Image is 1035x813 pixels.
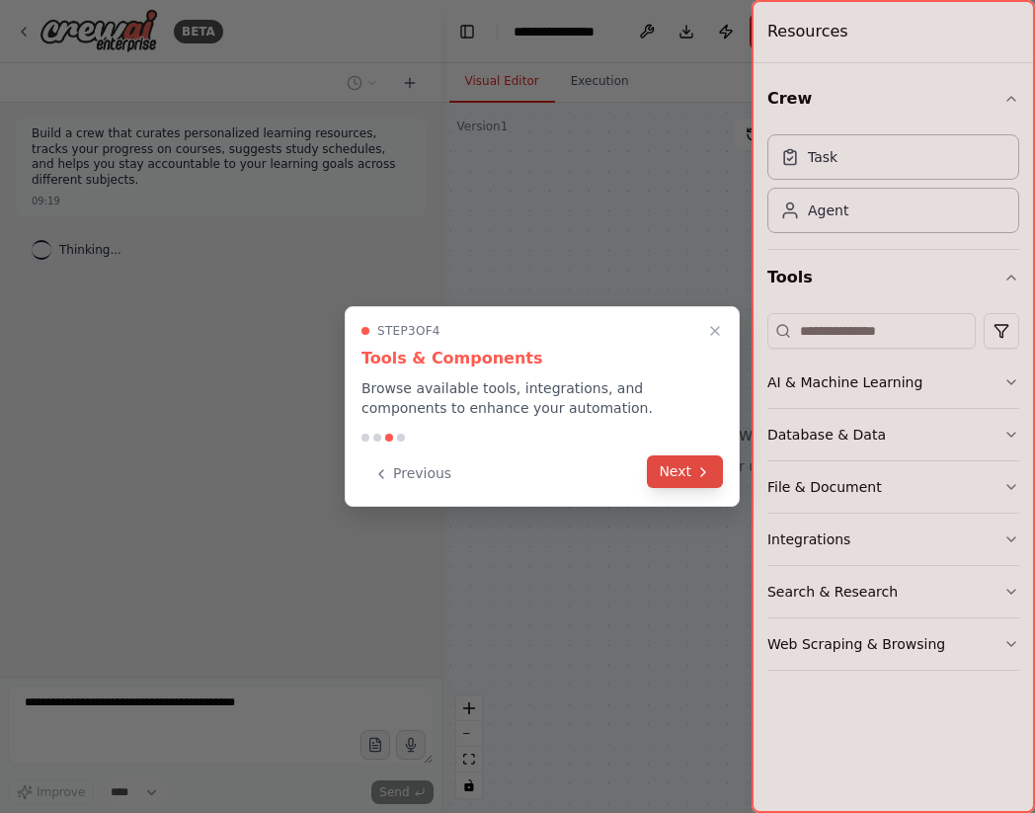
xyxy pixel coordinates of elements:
[361,457,463,490] button: Previous
[361,378,723,418] p: Browse available tools, integrations, and components to enhance your automation.
[361,347,723,370] h3: Tools & Components
[453,18,481,45] button: Hide left sidebar
[703,319,727,343] button: Close walkthrough
[377,323,440,339] span: Step 3 of 4
[647,455,723,488] button: Next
